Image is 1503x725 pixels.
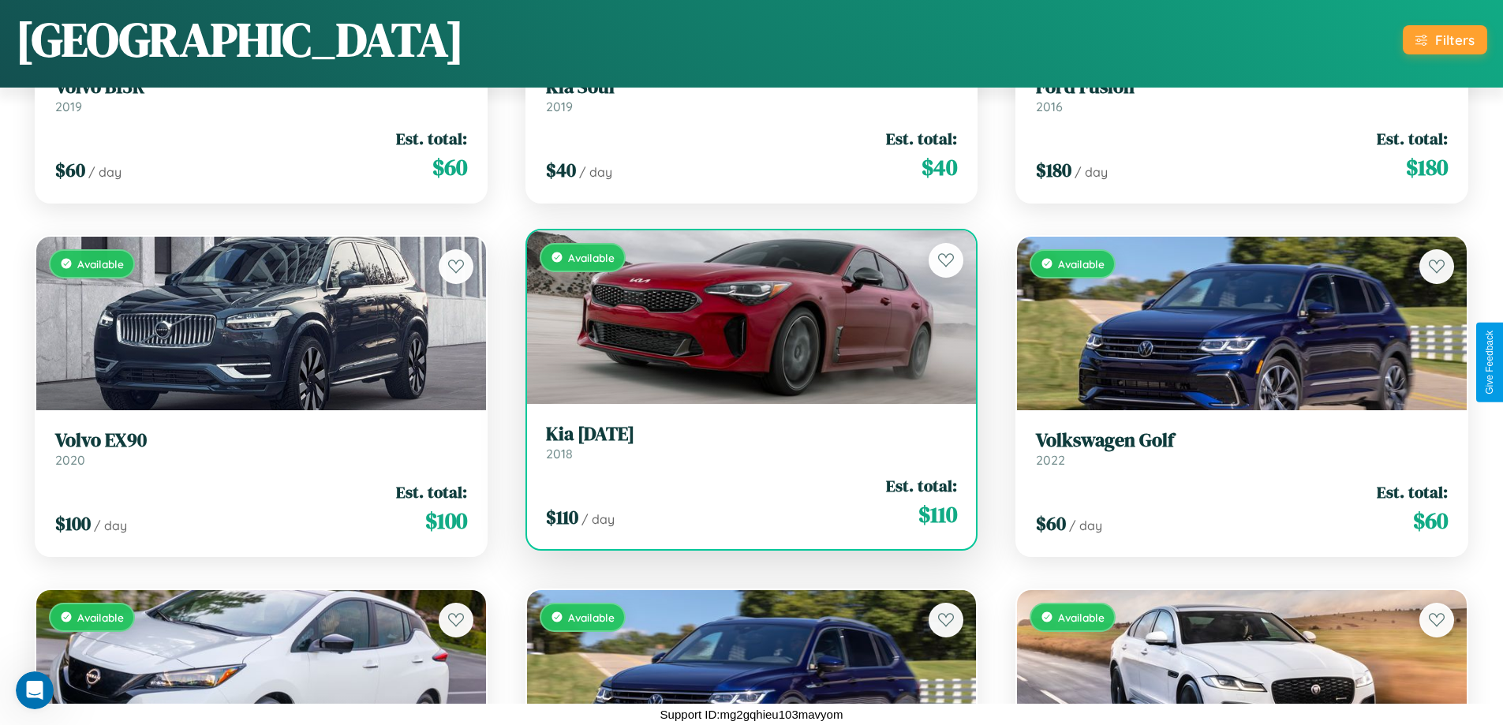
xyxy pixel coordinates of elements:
[886,127,957,150] span: Est. total:
[425,505,467,536] span: $ 100
[1036,76,1448,114] a: Ford Fusion2016
[55,99,82,114] span: 2019
[886,474,957,497] span: Est. total:
[546,157,576,183] span: $ 40
[546,423,958,462] a: Kia [DATE]2018
[568,611,615,624] span: Available
[1406,151,1448,183] span: $ 180
[55,157,85,183] span: $ 60
[1377,480,1448,503] span: Est. total:
[77,257,124,271] span: Available
[432,151,467,183] span: $ 60
[1058,611,1105,624] span: Available
[918,499,957,530] span: $ 110
[546,446,573,462] span: 2018
[55,510,91,536] span: $ 100
[1413,505,1448,536] span: $ 60
[1377,127,1448,150] span: Est. total:
[55,76,467,114] a: Volvo B13R2019
[1075,164,1108,180] span: / day
[94,518,127,533] span: / day
[1036,157,1071,183] span: $ 180
[55,76,467,99] h3: Volvo B13R
[396,127,467,150] span: Est. total:
[55,452,85,468] span: 2020
[1058,257,1105,271] span: Available
[568,251,615,264] span: Available
[922,151,957,183] span: $ 40
[1036,429,1448,468] a: Volkswagen Golf2022
[1069,518,1102,533] span: / day
[77,611,124,624] span: Available
[546,423,958,446] h3: Kia [DATE]
[546,99,573,114] span: 2019
[1036,429,1448,452] h3: Volkswagen Golf
[1036,510,1066,536] span: $ 60
[1435,32,1475,48] div: Filters
[546,76,958,114] a: Kia Soul2019
[660,704,843,725] p: Support ID: mg2gqhieu103mavyom
[16,7,464,72] h1: [GEOGRAPHIC_DATA]
[546,76,958,99] h3: Kia Soul
[1403,25,1487,54] button: Filters
[1036,76,1448,99] h3: Ford Fusion
[579,164,612,180] span: / day
[1036,99,1063,114] span: 2016
[16,671,54,709] iframe: Intercom live chat
[1036,452,1065,468] span: 2022
[546,504,578,530] span: $ 110
[55,429,467,468] a: Volvo EX902020
[88,164,122,180] span: / day
[581,511,615,527] span: / day
[396,480,467,503] span: Est. total:
[1484,331,1495,394] div: Give Feedback
[55,429,467,452] h3: Volvo EX90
